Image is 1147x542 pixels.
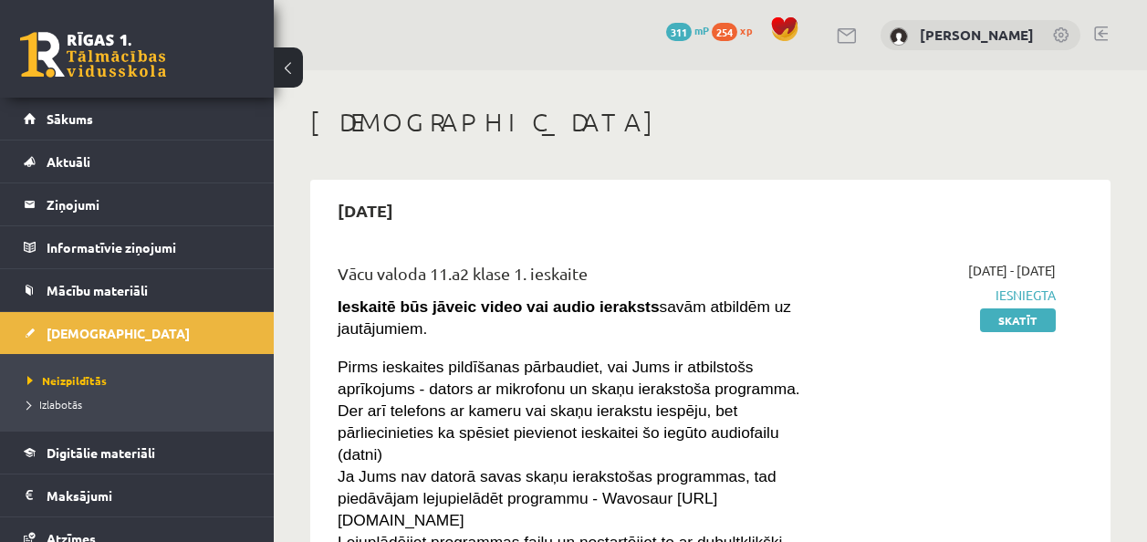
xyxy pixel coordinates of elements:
[24,141,251,182] a: Aktuāli
[24,312,251,354] a: [DEMOGRAPHIC_DATA]
[666,23,692,41] span: 311
[920,26,1034,44] a: [PERSON_NAME]
[694,23,709,37] span: mP
[712,23,737,41] span: 254
[338,358,804,464] span: Pirms ieskaites pildīšanas pārbaudiet, vai Jums ir atbilstošs aprīkojums - dators ar mikrofonu un...
[666,23,709,37] a: 311 mP
[338,297,660,316] strong: Ieskaitē būs jāveic video vai audio ieraksts
[24,183,251,225] a: Ziņojumi
[338,297,791,338] span: savām atbildēm uz jautājumiem.
[20,32,166,78] a: Rīgas 1. Tālmācības vidusskola
[835,286,1056,305] span: Iesniegta
[47,153,90,170] span: Aktuāli
[310,107,1111,138] h1: [DEMOGRAPHIC_DATA]
[27,396,255,412] a: Izlabotās
[740,23,752,37] span: xp
[338,261,808,295] div: Vācu valoda 11.a2 klase 1. ieskaite
[47,325,190,341] span: [DEMOGRAPHIC_DATA]
[24,98,251,140] a: Sākums
[47,226,251,268] legend: Informatīvie ziņojumi
[27,372,255,389] a: Neizpildītās
[319,189,412,232] h2: [DATE]
[24,269,251,311] a: Mācību materiāli
[47,474,251,516] legend: Maksājumi
[890,27,908,46] img: Dēlija Lavrova
[338,467,777,529] span: Ja Jums nav datorā savas skaņu ierakstošas programmas, tad piedāvājam lejupielādēt programmu - Wa...
[47,110,93,127] span: Sākums
[24,226,251,268] a: Informatīvie ziņojumi
[968,261,1056,280] span: [DATE] - [DATE]
[47,183,251,225] legend: Ziņojumi
[712,23,761,37] a: 254 xp
[24,474,251,516] a: Maksājumi
[47,444,155,461] span: Digitālie materiāli
[980,308,1056,332] a: Skatīt
[27,397,82,412] span: Izlabotās
[47,282,148,298] span: Mācību materiāli
[24,432,251,474] a: Digitālie materiāli
[27,373,107,388] span: Neizpildītās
